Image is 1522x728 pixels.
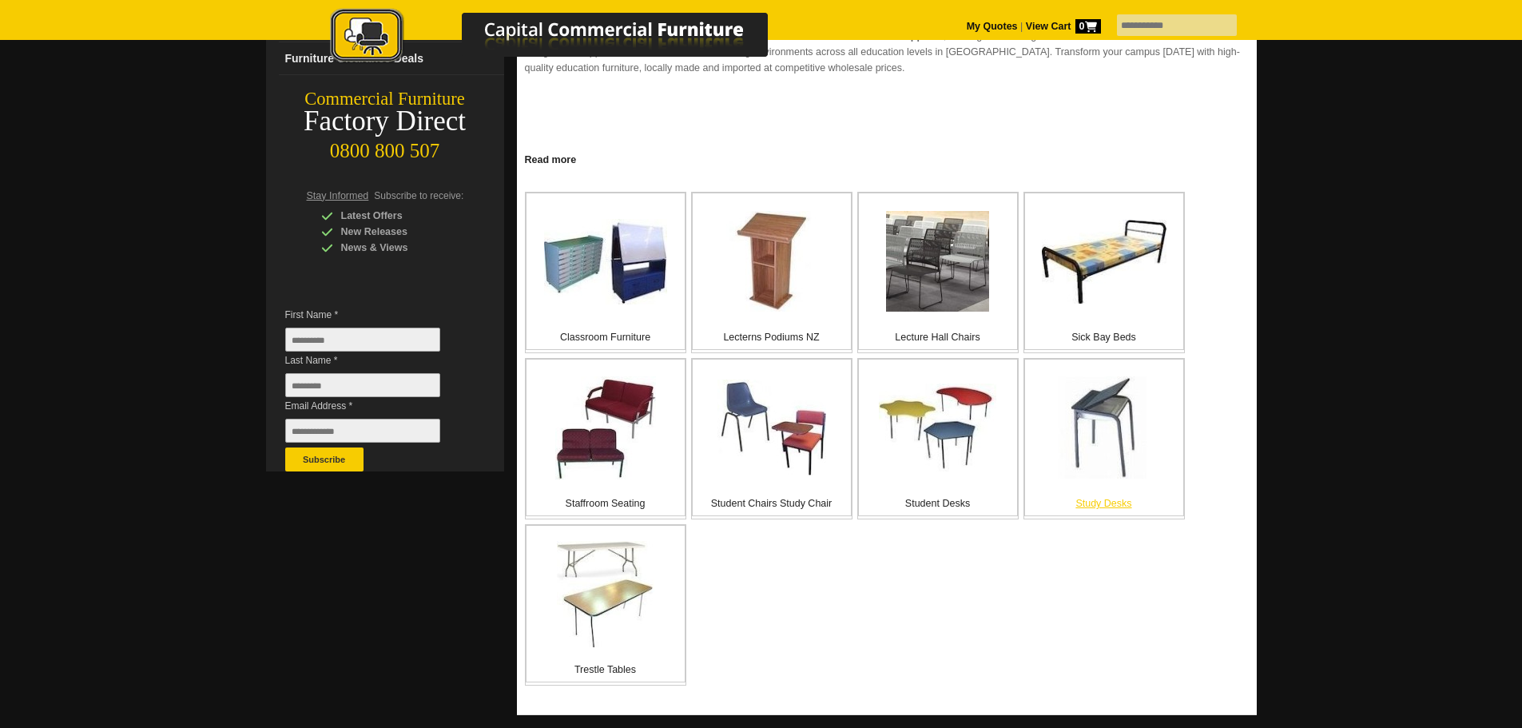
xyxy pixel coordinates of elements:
[525,524,686,686] a: Trestle Tables Trestle Tables
[266,88,504,110] div: Commercial Furniture
[527,495,685,511] p: Staffroom Seating
[525,358,686,519] a: Staffroom Seating Staffroom Seating
[285,448,364,471] button: Subscribe
[717,380,826,475] img: Student Chairs Study Chair
[1023,192,1185,353] a: Sick Bay Beds Sick Bay Beds
[266,132,504,162] div: 0800 800 507
[859,329,1017,345] p: Lecture Hall Chairs
[1023,358,1185,519] a: Study Desks Study Desks
[857,192,1019,353] a: Lecture Hall Chairs Lecture Hall Chairs
[544,219,667,304] img: Classroom Furniture
[285,328,440,352] input: First Name *
[1026,21,1101,32] strong: View Cart
[720,211,824,312] img: Lecterns Podiums NZ
[879,384,996,472] img: Student Desks
[527,662,685,678] p: Trestle Tables
[285,307,464,323] span: First Name *
[691,358,852,519] a: Student Chairs Study Chair Student Chairs Study Chair
[307,190,369,201] span: Stay Informed
[285,398,464,414] span: Email Address *
[525,28,1249,76] p: Capital Commercial Furniture is one of New Zealand’s trusted , offering a wide range of classroom...
[1053,376,1155,479] img: Study Desks
[285,352,464,368] span: Last Name *
[285,419,440,443] input: Email Address *
[527,329,685,345] p: Classroom Furniture
[1075,19,1101,34] span: 0
[321,224,473,240] div: New Releases
[1025,495,1183,511] p: Study Desks
[693,495,851,511] p: Student Chairs Study Chair
[1042,220,1166,304] img: Sick Bay Beds
[1023,21,1100,32] a: View Cart0
[285,373,440,397] input: Last Name *
[321,208,473,224] div: Latest Offers
[857,358,1019,519] a: Student Desks Student Desks
[517,148,1257,168] a: Click to read more
[859,495,1017,511] p: Student Desks
[1025,329,1183,345] p: Sick Bay Beds
[555,376,656,479] img: Staffroom Seating
[266,110,504,133] div: Factory Direct
[286,8,845,66] img: Capital Commercial Furniture Logo
[525,192,686,353] a: Classroom Furniture Classroom Furniture
[279,42,504,75] a: Furniture Clearance Deals
[557,541,654,647] img: Trestle Tables
[691,192,852,353] a: Lecterns Podiums NZ Lecterns Podiums NZ
[693,329,851,345] p: Lecterns Podiums NZ
[374,190,463,201] span: Subscribe to receive:
[321,240,473,256] div: News & Views
[525,146,1249,170] h2: Quality Furniture for Schools and Campuses
[967,21,1018,32] a: My Quotes
[886,211,989,312] img: Lecture Hall Chairs
[286,8,845,71] a: Capital Commercial Furniture Logo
